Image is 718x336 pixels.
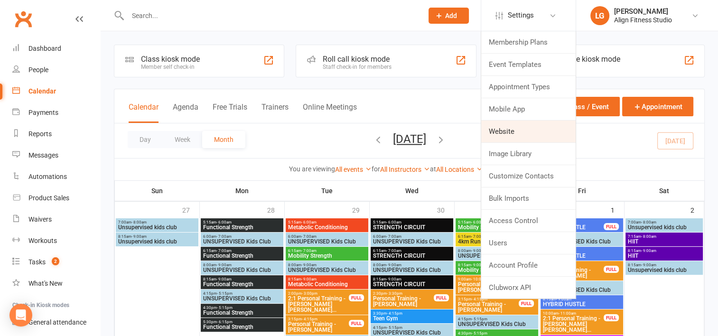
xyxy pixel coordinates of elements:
span: 6:00am [288,234,366,239]
span: UNSUPERVISED Kids Club [203,267,281,273]
div: People [28,66,48,74]
div: Waivers [28,215,52,223]
span: 4:30pm [457,331,536,336]
span: 2:00pm [288,291,349,296]
span: 6:15am [203,249,281,253]
div: Calendar [28,87,56,95]
span: UNSUPERVISED Kids Club [542,287,621,293]
span: - 6:00am [216,220,232,224]
span: - 7:00am [216,249,232,253]
span: - 8:00am [641,220,656,224]
span: 4km Run Club [457,239,536,244]
span: UNSUPERVISED Kids Club [288,239,366,244]
span: 7:00am [118,220,196,224]
a: Clubworx [11,7,35,31]
span: - 9:00am [471,263,486,267]
a: Users [481,232,576,254]
a: Image Library [481,143,576,165]
span: 8:00am [542,283,621,287]
a: Payments [12,102,100,123]
span: HYBRID HUSTLE [542,301,621,307]
span: 8:00am [203,263,281,267]
a: Dashboard [12,38,100,59]
a: Mobile App [481,98,576,120]
button: Trainers [261,103,289,123]
a: Account Profile [481,254,576,276]
div: FULL [519,300,534,307]
span: - 9:00am [386,263,401,267]
div: 2 [690,202,704,217]
button: Calendar [129,103,159,123]
span: - 10:00am [471,277,489,281]
strong: at [430,165,436,173]
div: Open Intercom Messenger [9,304,32,327]
div: Roll call kiosk mode [323,55,392,64]
span: 4:15pm [203,291,281,296]
span: - 9:00am [301,263,317,267]
span: 2:1 Personal Training - [PERSON_NAME] [PERSON_NAME]... [542,316,604,333]
th: Sat [625,181,704,201]
button: Online Meetings [303,103,357,123]
span: - 3:30pm [387,291,402,296]
div: Product Sales [28,194,69,202]
span: Metabolic Conditioning [288,224,366,230]
a: All events [335,166,372,173]
span: 8:15am [118,234,196,239]
span: UNSUPERVISED Kids Club [542,239,621,244]
th: Fri [540,181,625,201]
span: STRENGTH CIRCUIT [373,281,451,287]
div: Payments [28,109,58,116]
span: - 5:15pm [217,291,233,296]
span: UNSUPERVISED Kids Club [203,296,281,301]
span: HYBRID HUSTLE [542,253,621,259]
span: 8:15am [457,263,536,267]
button: Month [202,131,245,148]
button: Agenda [173,103,198,123]
span: STRENGTH CIRCUIT [373,224,451,230]
span: - 9:00am [216,277,232,281]
span: UNSUPERVISED Kids Club [373,239,451,244]
a: Product Sales [12,187,100,209]
a: Calendar [12,81,100,102]
div: Messages [28,151,58,159]
button: Class / Event [548,97,620,116]
span: 9:00am [457,277,519,281]
span: - 6:00am [301,220,317,224]
span: 4:15pm [373,326,451,330]
span: - 7:00am [386,249,401,253]
span: - 9:00am [301,277,317,281]
div: FULL [604,223,619,230]
span: 3:30pm [373,311,451,316]
span: Functional Strength [203,224,281,230]
span: Add [445,12,457,19]
span: Mobility Strength [288,253,366,259]
div: Reports [28,130,52,138]
span: 6:00am [542,234,621,239]
span: - 7:00am [471,234,486,239]
div: [PERSON_NAME] [614,7,672,16]
a: Reports [12,123,100,145]
span: Personal Training - [PERSON_NAME] [457,301,519,313]
span: - 9:00am [216,263,232,267]
a: Tasks 2 [12,252,100,273]
a: Messages [12,145,100,166]
span: - 5:15pm [217,306,233,310]
span: - 9:00am [641,249,656,253]
button: [DATE] [393,132,426,146]
div: 28 [267,202,284,217]
span: Mobility Strength [457,224,536,230]
th: Wed [370,181,455,201]
span: 3:15pm [457,297,519,301]
span: 5:15am [203,220,281,224]
div: FULL [604,266,619,273]
span: - 8:00am [131,220,147,224]
span: Teen Gym [373,316,451,321]
div: Staff check-in for members [323,64,392,70]
span: - 4:15pm [302,317,317,321]
span: 5:15am [457,220,536,224]
strong: You are viewing [289,165,335,173]
strong: for [372,165,380,173]
th: Mon [200,181,285,201]
span: - 5:15pm [387,326,402,330]
span: UNSUPERVISED Kids Club [457,321,536,327]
